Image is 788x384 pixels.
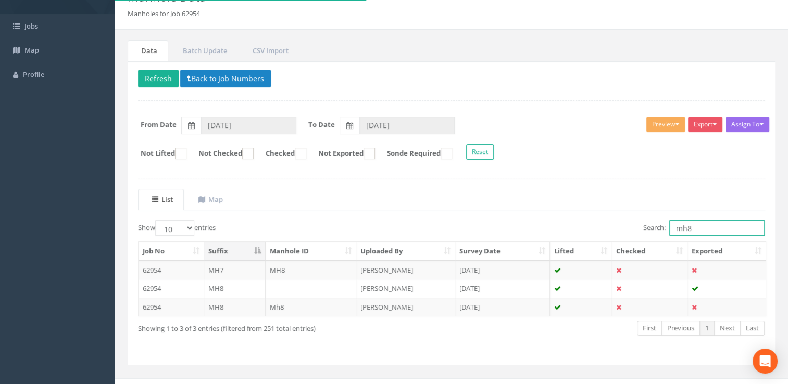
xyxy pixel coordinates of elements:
label: To Date [308,120,335,130]
label: Show entries [138,220,216,236]
td: 62954 [139,261,204,279]
a: Map [185,189,234,210]
td: 62954 [139,298,204,316]
label: Not Checked [188,148,254,159]
span: Jobs [24,21,38,31]
td: [DATE] [455,279,550,298]
button: Back to Job Numbers [180,70,271,87]
a: CSV Import [239,40,299,61]
uib-tab-heading: Map [198,195,223,204]
td: MH8 [204,298,266,316]
button: Export [688,117,722,132]
td: [PERSON_NAME] [356,261,455,279]
button: Preview [646,117,685,132]
td: 62954 [139,279,204,298]
td: MH7 [204,261,266,279]
th: Survey Date: activate to sort column ascending [455,242,550,261]
div: Showing 1 to 3 of 3 entries (filtered from 251 total entries) [138,319,390,334]
td: Mh8 [266,298,357,316]
button: Refresh [138,70,179,87]
a: Next [714,321,741,336]
th: Job No: activate to sort column ascending [139,242,204,261]
td: MH8 [266,261,357,279]
li: Manholes for Job 62954 [128,9,200,19]
td: [DATE] [455,261,550,279]
a: 1 [699,321,715,336]
td: [PERSON_NAME] [356,279,455,298]
select: Showentries [155,220,194,236]
button: Assign To [726,117,769,132]
th: Manhole ID: activate to sort column ascending [266,242,357,261]
th: Uploaded By: activate to sort column ascending [356,242,455,261]
label: Not Lifted [130,148,186,159]
input: To Date [359,117,455,134]
input: From Date [201,117,296,134]
a: List [138,189,184,210]
span: Map [24,45,39,55]
label: Search: [643,220,765,236]
label: Not Exported [308,148,375,159]
th: Suffix: activate to sort column descending [204,242,266,261]
a: First [637,321,662,336]
label: From Date [141,120,177,130]
uib-tab-heading: List [152,195,173,204]
a: Data [128,40,168,61]
label: Checked [255,148,306,159]
th: Lifted: activate to sort column ascending [550,242,612,261]
a: Last [740,321,765,336]
label: Sonde Required [377,148,452,159]
div: Open Intercom Messenger [753,349,778,374]
input: Search: [669,220,765,236]
td: MH8 [204,279,266,298]
th: Exported: activate to sort column ascending [687,242,766,261]
th: Checked: activate to sort column ascending [611,242,687,261]
a: Batch Update [169,40,238,61]
td: [DATE] [455,298,550,316]
button: Reset [466,144,494,160]
span: Profile [23,70,44,79]
td: [PERSON_NAME] [356,298,455,316]
a: Previous [661,321,700,336]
